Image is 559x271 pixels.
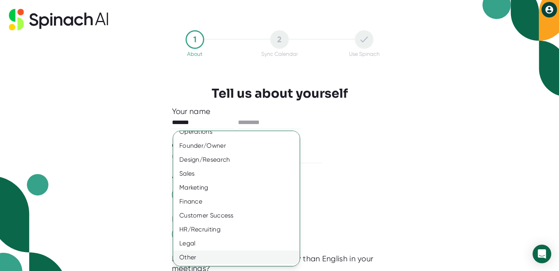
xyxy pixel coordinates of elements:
[173,181,300,195] div: Marketing
[173,236,300,250] div: Legal
[173,167,300,181] div: Sales
[173,125,300,139] div: Operations
[173,250,300,264] div: Other
[173,209,300,223] div: Customer Success
[173,153,300,167] div: Design/Research
[173,139,300,153] div: Founder/Owner
[173,223,300,236] div: HR/Recruiting
[173,195,300,209] div: Finance
[533,245,551,263] div: Open Intercom Messenger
